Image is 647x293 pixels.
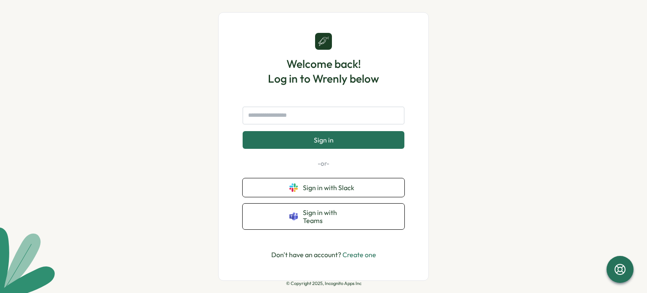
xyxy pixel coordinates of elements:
button: Sign in with Slack [243,178,404,197]
p: Don't have an account? [271,250,376,260]
button: Sign in [243,131,404,149]
h1: Welcome back! Log in to Wrenly below [268,56,379,86]
span: Sign in [314,136,334,144]
span: Sign in with Teams [303,209,358,224]
p: © Copyright 2025, Incognito Apps Inc [286,281,361,286]
p: -or- [243,159,404,168]
button: Sign in with Teams [243,204,404,229]
a: Create one [342,250,376,259]
span: Sign in with Slack [303,184,358,191]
